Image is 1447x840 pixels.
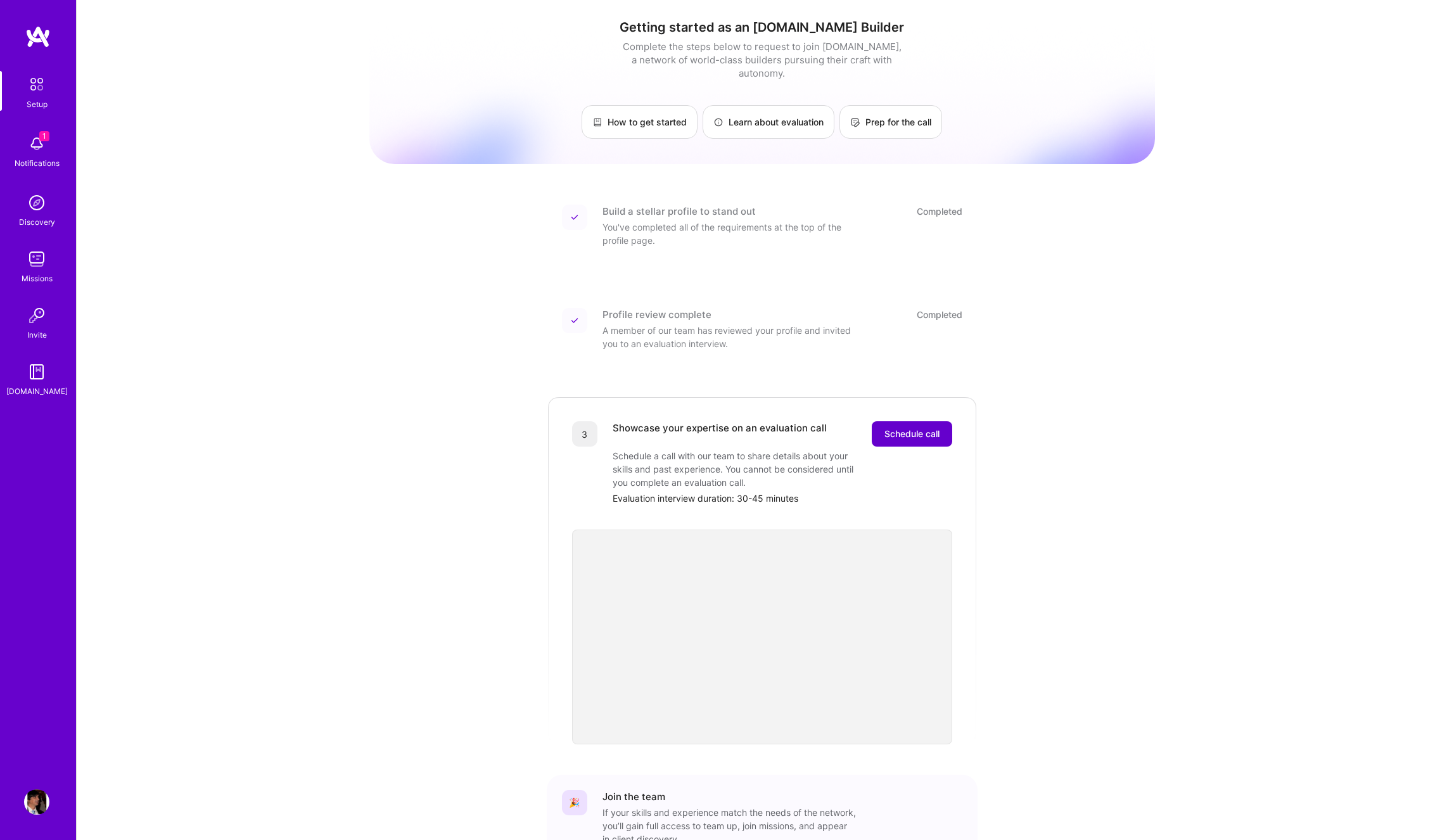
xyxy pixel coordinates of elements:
[23,71,50,98] img: setup
[572,530,952,744] iframe: video
[582,105,698,139] a: How to get started
[24,359,49,385] img: guide book
[571,317,578,324] img: Completed
[15,156,60,170] div: Notifications
[620,40,905,80] div: Complete the steps below to request to join [DOMAIN_NAME], a network of world-class builders purs...
[21,789,53,815] a: User Avatar
[850,117,860,127] img: Prep for the call
[884,428,940,440] span: Schedule call
[872,421,952,447] button: Schedule call
[19,215,55,229] div: Discovery
[39,131,49,141] span: 1
[562,790,587,815] div: 🎉
[572,421,597,447] div: 3
[917,205,962,218] div: Completed
[24,246,49,272] img: teamwork
[27,328,47,341] div: Invite
[24,789,49,815] img: User Avatar
[24,131,49,156] img: bell
[917,308,962,321] div: Completed
[713,117,723,127] img: Learn about evaluation
[839,105,942,139] a: Prep for the call
[24,303,49,328] img: Invite
[613,492,952,505] div: Evaluation interview duration: 30-45 minutes
[613,449,866,489] div: Schedule a call with our team to share details about your skills and past experience. You cannot ...
[592,117,602,127] img: How to get started
[25,25,51,48] img: logo
[602,790,665,803] div: Join the team
[602,308,711,321] div: Profile review complete
[369,20,1155,35] h1: Getting started as an [DOMAIN_NAME] Builder
[27,98,48,111] div: Setup
[602,324,856,350] div: A member of our team has reviewed your profile and invited you to an evaluation interview.
[602,205,756,218] div: Build a stellar profile to stand out
[24,190,49,215] img: discovery
[703,105,834,139] a: Learn about evaluation
[571,213,578,221] img: Completed
[22,272,53,285] div: Missions
[602,220,856,247] div: You've completed all of the requirements at the top of the profile page.
[613,421,827,447] div: Showcase your expertise on an evaluation call
[6,385,68,398] div: [DOMAIN_NAME]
